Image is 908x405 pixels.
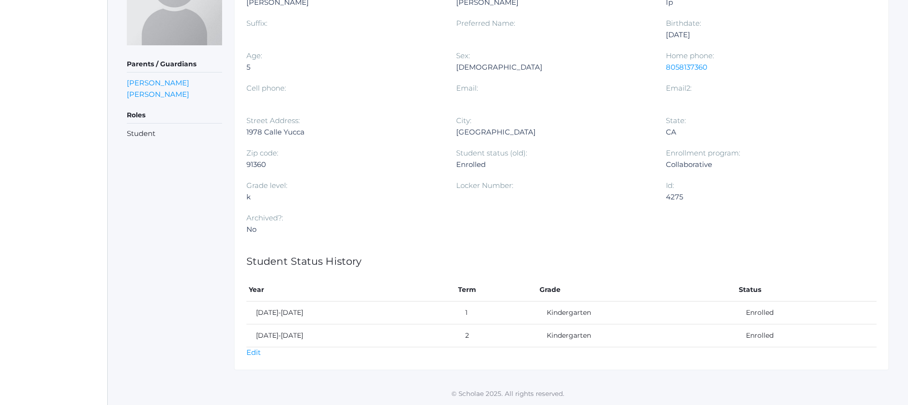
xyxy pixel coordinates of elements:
div: 5 [246,62,442,73]
label: Preferred Name: [456,19,515,28]
a: [PERSON_NAME] [127,90,189,99]
td: Enrolled [736,324,877,347]
h1: Student Status History [246,256,877,267]
td: Kindergarten [537,301,736,324]
h5: Parents / Guardians [127,56,222,73]
div: Enrolled [456,159,652,170]
td: 2 [456,324,537,347]
div: 1978 Calle Yucca [246,126,442,138]
a: Edit [246,348,261,357]
label: Birthdate: [666,19,701,28]
td: [DATE]-[DATE] [246,301,456,324]
th: Grade [537,279,736,301]
div: CA [666,126,861,138]
h5: Roles [127,107,222,124]
label: Home phone: [666,51,714,60]
label: State: [666,116,686,125]
label: Id: [666,181,674,190]
label: Email2: [666,83,692,93]
td: 1 [456,301,537,324]
th: Year [246,279,456,301]
label: City: [456,116,471,125]
label: Email: [456,83,478,93]
label: Street Address: [246,116,300,125]
li: Student [127,128,222,139]
a: [PERSON_NAME] [127,78,189,87]
label: Suffix: [246,19,267,28]
label: Student status (old): [456,148,527,157]
label: Enrollment program: [666,148,740,157]
label: Sex: [456,51,470,60]
div: No [246,224,442,235]
td: [DATE]-[DATE] [246,324,456,347]
div: [DATE] [666,29,861,41]
div: 4275 [666,191,861,203]
label: Archived?: [246,213,283,222]
label: Zip code: [246,148,278,157]
td: Kindergarten [537,324,736,347]
th: Term [456,279,537,301]
div: [GEOGRAPHIC_DATA] [456,126,652,138]
label: Age: [246,51,262,60]
div: [DEMOGRAPHIC_DATA] [456,62,652,73]
label: Locker Number: [456,181,513,190]
div: k [246,191,442,203]
label: Grade level: [246,181,287,190]
div: Collaborative [666,159,861,170]
label: Cell phone: [246,83,286,93]
a: 8058137360 [666,62,707,72]
div: 91360 [246,159,442,170]
p: © Scholae 2025. All rights reserved. [108,389,908,398]
th: Status [736,279,877,301]
td: Enrolled [736,301,877,324]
